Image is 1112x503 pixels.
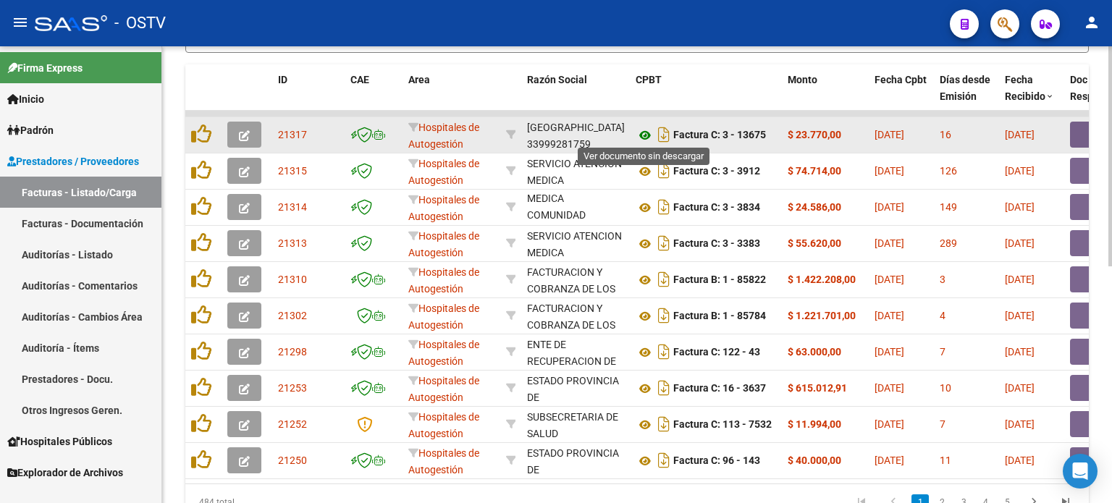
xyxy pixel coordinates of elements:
strong: $ 1.422.208,00 [788,274,856,285]
span: CAE [350,74,369,85]
div: 30718615700 [527,337,624,367]
span: 21310 [278,274,307,285]
span: 4 [940,310,945,321]
span: Hospitales de Autogestión [408,339,479,367]
span: 3 [940,274,945,285]
span: [DATE] [1005,346,1035,358]
span: Razón Social [527,74,587,85]
span: [DATE] [875,201,904,213]
datatable-header-cell: Area [403,64,500,128]
div: SERVICIO ATENCION MEDICA COMUNIDAD ROLDAN [527,228,624,294]
span: Inicio [7,91,44,107]
datatable-header-cell: Fecha Recibido [999,64,1064,128]
strong: $ 11.994,00 [788,418,841,430]
strong: Factura C: 16 - 3637 [673,383,766,394]
div: 30675068441 [527,409,624,439]
strong: $ 74.714,00 [788,165,841,177]
span: 126 [940,165,957,177]
span: [DATE] [1005,129,1035,140]
span: ID [278,74,287,85]
strong: Factura B: 1 - 85822 [673,274,766,286]
datatable-header-cell: Razón Social [521,64,630,128]
strong: $ 615.012,91 [788,382,847,394]
span: Hospitales Públicos [7,434,112,449]
div: 30715497456 [527,264,624,295]
span: [DATE] [875,129,904,140]
span: Hospitales de Autogestión [408,158,479,186]
span: [DATE] [1005,201,1035,213]
strong: $ 24.586,00 [788,201,841,213]
span: [DATE] [875,274,904,285]
span: Hospitales de Autogestión [408,122,479,150]
span: Hospitales de Autogestión [408,375,479,403]
strong: $ 55.620,00 [788,237,841,249]
i: Descargar documento [654,159,673,182]
span: 11 [940,455,951,466]
strong: $ 1.221.701,00 [788,310,856,321]
span: [DATE] [1005,237,1035,249]
div: [GEOGRAPHIC_DATA] [527,119,625,136]
span: [DATE] [875,382,904,394]
mat-icon: person [1083,14,1100,31]
span: 7 [940,418,945,430]
strong: Factura C: 122 - 43 [673,347,760,358]
mat-icon: menu [12,14,29,31]
span: Firma Express [7,60,83,76]
datatable-header-cell: Días desde Emisión [934,64,999,128]
span: [DATE] [875,310,904,321]
strong: Factura B: 1 - 85784 [673,310,766,322]
span: [DATE] [1005,274,1035,285]
div: 33684659249 [527,156,624,186]
i: Descargar documento [654,195,673,219]
span: Fecha Cpbt [875,74,927,85]
datatable-header-cell: Monto [782,64,869,128]
div: FACTURACION Y COBRANZA DE LOS EFECTORES PUBLICOS S.E. [527,300,624,366]
datatable-header-cell: CPBT [630,64,782,128]
span: [DATE] [1005,310,1035,321]
span: [DATE] [875,418,904,430]
span: 21314 [278,201,307,213]
span: Prestadores / Proveedores [7,153,139,169]
datatable-header-cell: ID [272,64,345,128]
span: 10 [940,382,951,394]
span: [DATE] [875,237,904,249]
span: Días desde Emisión [940,74,990,102]
span: Monto [788,74,817,85]
i: Descargar documento [654,123,673,146]
span: [DATE] [1005,418,1035,430]
span: 21250 [278,455,307,466]
datatable-header-cell: Fecha Cpbt [869,64,934,128]
div: 33684659249 [527,192,624,222]
span: [DATE] [875,165,904,177]
span: Hospitales de Autogestión [408,303,479,331]
span: 21315 [278,165,307,177]
div: ESTADO PROVINCIA DE [GEOGRAPHIC_DATA][PERSON_NAME] [527,373,625,439]
span: [DATE] [1005,165,1035,177]
span: Hospitales de Autogestión [408,194,479,222]
span: Hospitales de Autogestión [408,230,479,258]
i: Descargar documento [654,232,673,255]
span: Area [408,74,430,85]
span: CPBT [636,74,662,85]
div: 30715497456 [527,300,624,331]
span: 21317 [278,129,307,140]
i: Descargar documento [654,268,673,291]
span: Explorador de Archivos [7,465,123,481]
span: 21252 [278,418,307,430]
div: SERVICIO ATENCION MEDICA COMUNIDAD ROLDAN [527,156,624,221]
span: Padrón [7,122,54,138]
i: Descargar documento [654,449,673,472]
span: [DATE] [875,455,904,466]
strong: Factura C: 3 - 3383 [673,238,760,250]
i: Descargar documento [654,413,673,436]
strong: Factura C: 3 - 13675 [673,130,766,141]
div: FACTURACION Y COBRANZA DE LOS EFECTORES PUBLICOS S.E. [527,264,624,330]
span: 21302 [278,310,307,321]
i: Descargar documento [654,376,673,400]
strong: Factura C: 96 - 143 [673,455,760,467]
span: 149 [940,201,957,213]
span: [DATE] [1005,455,1035,466]
span: [DATE] [875,346,904,358]
span: Hospitales de Autogestión [408,266,479,295]
div: 30673377544 [527,445,624,475]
